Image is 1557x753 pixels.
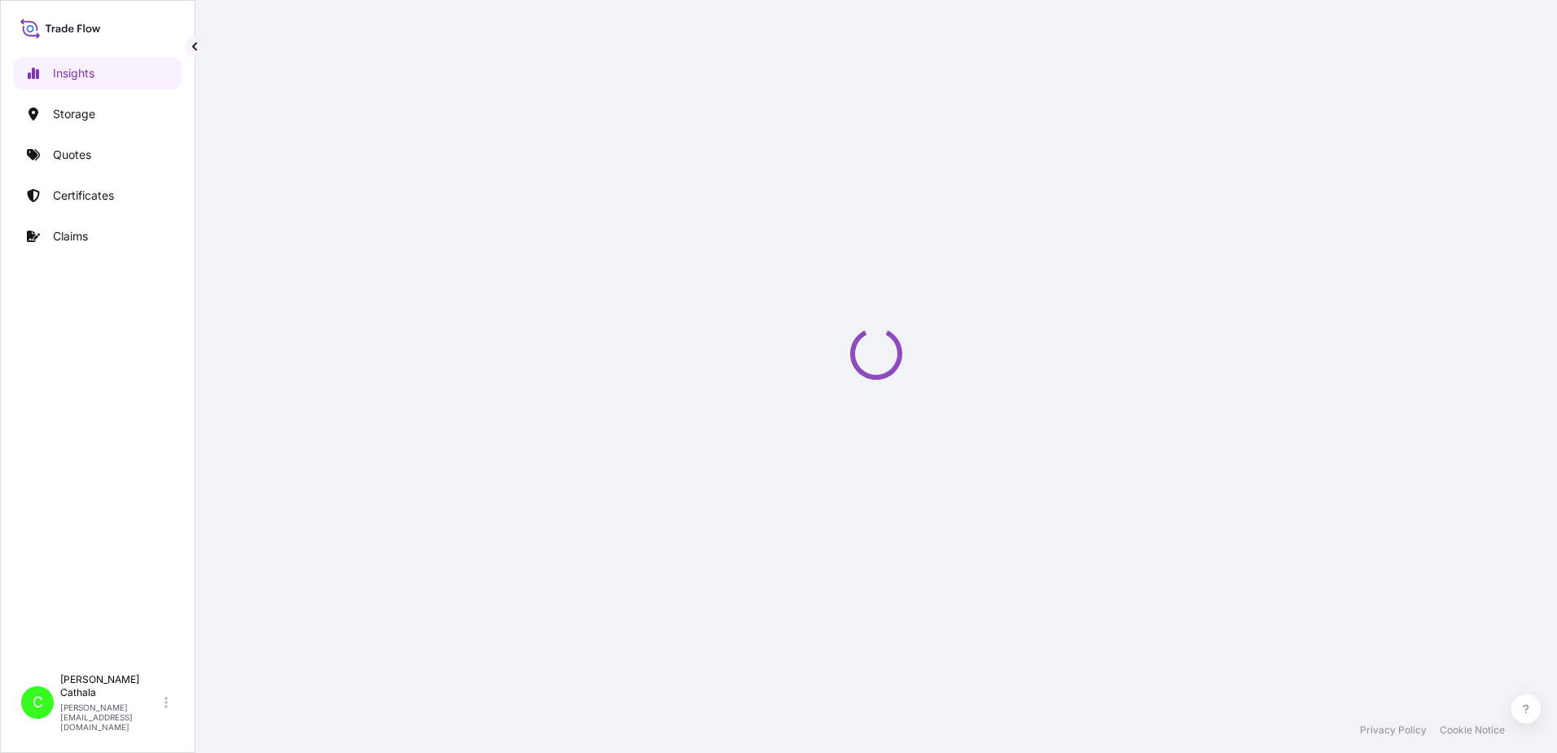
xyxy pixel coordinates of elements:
a: Storage [14,98,182,130]
a: Claims [14,220,182,253]
a: Privacy Policy [1360,724,1427,737]
p: Insights [53,65,94,81]
p: Storage [53,106,95,122]
p: [PERSON_NAME][EMAIL_ADDRESS][DOMAIN_NAME] [60,702,161,732]
a: Cookie Notice [1440,724,1505,737]
p: [PERSON_NAME] Cathala [60,673,161,699]
p: Quotes [53,147,91,163]
p: Claims [53,228,88,244]
a: Certificates [14,179,182,212]
a: Insights [14,57,182,90]
p: Certificates [53,187,114,204]
span: C [33,694,43,711]
a: Quotes [14,139,182,171]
